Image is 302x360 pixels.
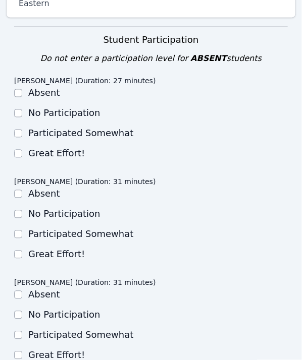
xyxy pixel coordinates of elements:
[28,189,60,199] label: Absent
[28,148,85,159] label: Great Effort!
[28,289,60,300] label: Absent
[28,330,133,340] label: Participated Somewhat
[28,108,100,118] label: No Participation
[28,249,85,260] label: Great Effort!
[14,53,288,65] div: Do not enter a participation level for students
[14,33,288,47] h3: Student Participation
[14,75,156,87] legend: [PERSON_NAME] (Duration: 27 minutes)
[190,54,226,64] span: ABSENT
[28,229,133,239] label: Participated Somewhat
[14,176,156,188] legend: [PERSON_NAME] (Duration: 31 minutes)
[14,277,156,289] legend: [PERSON_NAME] (Duration: 31 minutes)
[28,128,133,139] label: Participated Somewhat
[28,209,100,219] label: No Participation
[28,88,60,98] label: Absent
[28,310,100,320] label: No Participation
